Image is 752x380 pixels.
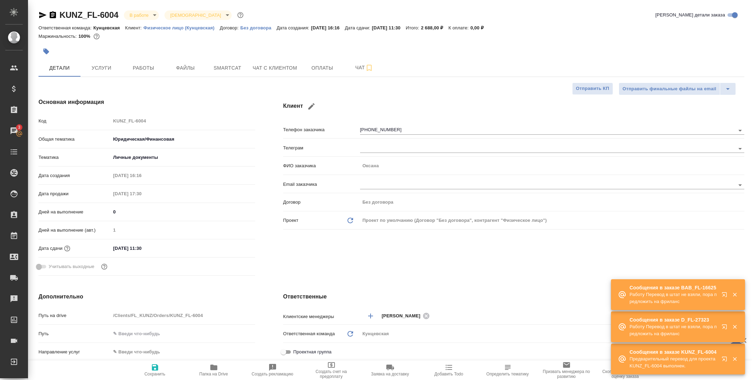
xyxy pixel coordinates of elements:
p: Договор: [220,25,240,30]
span: Работы [127,64,160,72]
span: Чат [347,63,381,72]
button: Создать рекламацию [243,360,302,380]
button: Заявка на доставку [361,360,420,380]
p: Клиент: [125,25,143,30]
span: Призвать менеджера по развитию [541,369,592,379]
span: 3 [14,124,24,131]
h4: Дополнительно [38,293,255,301]
p: Email заказчика [283,181,360,188]
button: Открыть в новой вкладке [717,320,734,337]
button: Выбери, если сб и вс нужно считать рабочими днями для выполнения заказа. [100,262,109,271]
button: В работе [127,12,150,18]
p: Дата создания [38,172,111,179]
input: Пустое поле [111,170,172,181]
p: 2 688,00 ₽ [421,25,449,30]
button: Закрыть [728,324,742,330]
button: Папка на Drive [184,360,243,380]
p: Путь на drive [38,312,111,319]
span: Создать счет на предоплату [306,369,357,379]
div: ✎ Введи что-нибудь [111,346,255,358]
p: Дата сдачи: [345,25,372,30]
p: Телефон заказчика [283,126,360,133]
a: KUNZ_FL-6004 [59,10,118,20]
div: Проект по умолчанию (Договор "Без договора", контрагент "Физическое лицо") [360,214,744,226]
p: 0,00 ₽ [470,25,489,30]
p: Маржинальность: [38,34,78,39]
button: Отправить финальные файлы на email [619,83,720,95]
p: Код [38,118,111,125]
span: Файлы [169,64,202,72]
p: Сообщения в заказе D_FL-27323 [630,316,717,323]
span: Учитывать выходные [49,263,94,270]
button: Создать счет на предоплату [302,360,361,380]
p: Предварительный перевод для проекта KUNZ_FL-6004 выполнен. [630,356,717,370]
span: [PERSON_NAME] детали заказа [655,12,725,19]
button: Добавить менеджера [362,308,379,324]
p: Проект [283,217,298,224]
input: Пустое поле [111,225,255,235]
p: ФИО заказчика [283,162,360,169]
div: ✎ Введи что-нибудь [113,349,247,356]
p: Путь [38,330,111,337]
button: Открыть в новой вкладке [717,288,734,304]
button: Open [735,144,745,154]
span: Создать рекламацию [252,372,293,377]
button: [DEMOGRAPHIC_DATA] [168,12,223,18]
p: [DATE] 16:16 [311,25,345,30]
input: Пустое поле [360,197,744,207]
button: Отправить КП [572,83,613,95]
p: Направление услуг [38,349,111,356]
button: Добавить Todo [420,360,478,380]
p: Дата создания: [276,25,311,30]
span: Оплаты [305,64,339,72]
span: Сохранить [145,372,166,377]
input: Пустое поле [111,310,255,321]
button: Открыть в новой вкладке [717,352,734,369]
span: Скопировать ссылку на оценку заказа [600,369,651,379]
button: Скопировать ссылку для ЯМессенджера [38,11,47,19]
div: Личные документы [111,152,255,163]
p: Сообщения в заказе KUNZ_FL-6004 [630,349,717,356]
button: Определить тематику [478,360,537,380]
span: Отправить КП [576,85,609,93]
a: Без договора [240,24,277,30]
button: Закрыть [728,356,742,362]
p: 100% [78,34,92,39]
span: Добавить Todo [434,372,463,377]
div: В работе [124,10,159,20]
input: ✎ Введи что-нибудь [111,207,255,217]
p: Телеграм [283,145,360,152]
p: Договор [283,199,360,206]
p: Дней на выполнение [38,209,111,216]
input: ✎ Введи что-нибудь [111,243,172,253]
button: Закрыть [728,291,742,298]
div: [PERSON_NAME] [382,311,432,320]
span: Проектная группа [293,349,331,356]
svg: Подписаться [365,64,373,72]
div: Кунцевская [360,328,744,340]
button: Призвать менеджера по развитию [537,360,596,380]
h4: Клиент [283,98,744,115]
p: Клиентские менеджеры [283,313,360,320]
p: Физическое лицо (Кунцевская) [143,25,220,30]
span: Отправить финальные файлы на email [623,85,716,93]
input: ✎ Введи что-нибудь [111,329,255,339]
p: Работу Перевод в штат не взяли, пора предложить на фриланс [630,323,717,337]
button: Сохранить [126,360,184,380]
button: Добавить тэг [38,44,54,59]
div: split button [619,83,736,95]
div: Юридическая/Финансовая [111,133,255,145]
input: Пустое поле [360,161,744,171]
p: [DATE] 11:30 [372,25,406,30]
button: 0.00 RUB; [92,32,101,41]
span: Заявка на доставку [371,372,409,377]
p: Дней на выполнение (авт.) [38,227,111,234]
button: Если добавить услуги и заполнить их объемом, то дата рассчитается автоматически [63,244,72,253]
p: Тематика [38,154,111,161]
p: Работу Перевод в штат не взяли, пора предложить на фриланс [630,291,717,305]
button: Скопировать ссылку на оценку заказа [596,360,655,380]
div: В работе [164,10,231,20]
p: Ответственная команда: [38,25,93,30]
p: Дата сдачи [38,245,63,252]
span: Чат с клиентом [253,64,297,72]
